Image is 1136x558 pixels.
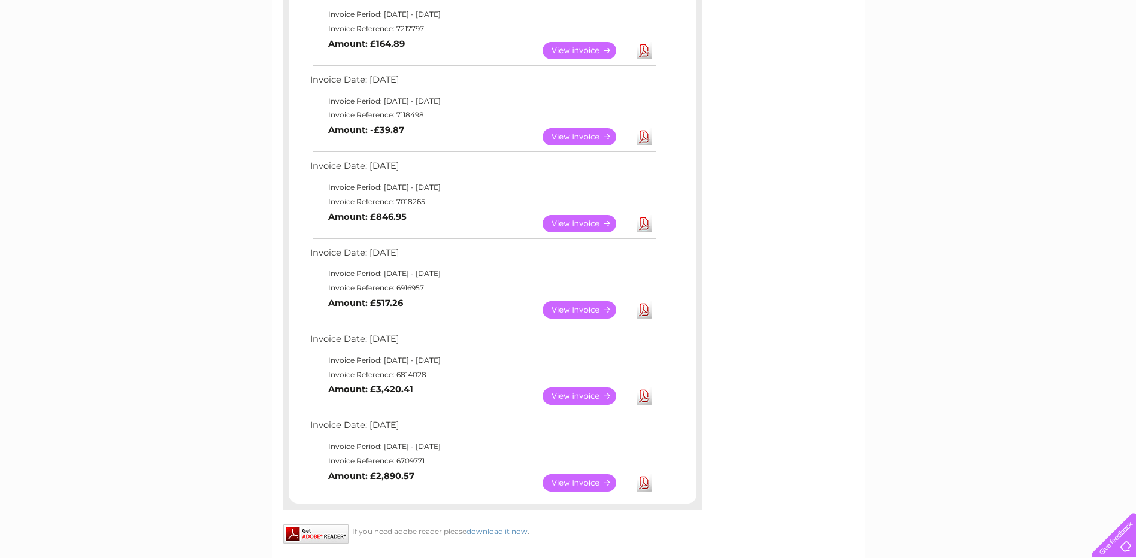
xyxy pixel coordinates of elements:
[328,471,414,481] b: Amount: £2,890.57
[955,51,981,60] a: Energy
[307,331,658,353] td: Invoice Date: [DATE]
[543,474,631,492] a: View
[307,22,658,36] td: Invoice Reference: 7217797
[307,439,658,454] td: Invoice Period: [DATE] - [DATE]
[307,108,658,122] td: Invoice Reference: 7118498
[283,524,702,536] div: If you need adobe reader please .
[543,387,631,405] a: View
[307,7,658,22] td: Invoice Period: [DATE] - [DATE]
[307,417,658,439] td: Invoice Date: [DATE]
[1096,51,1125,60] a: Log out
[328,298,403,308] b: Amount: £517.26
[637,474,652,492] a: Download
[637,42,652,59] a: Download
[328,38,405,49] b: Amount: £164.89
[328,384,413,395] b: Amount: £3,420.41
[328,211,407,222] b: Amount: £846.95
[543,42,631,59] a: View
[307,180,658,195] td: Invoice Period: [DATE] - [DATE]
[307,454,658,468] td: Invoice Reference: 6709771
[637,301,652,319] a: Download
[307,245,658,267] td: Invoice Date: [DATE]
[307,72,658,94] td: Invoice Date: [DATE]
[307,195,658,209] td: Invoice Reference: 7018265
[637,215,652,232] a: Download
[543,215,631,232] a: View
[307,266,658,281] td: Invoice Period: [DATE] - [DATE]
[307,353,658,368] td: Invoice Period: [DATE] - [DATE]
[989,51,1025,60] a: Telecoms
[466,527,528,536] a: download it now
[40,31,101,68] img: logo.png
[543,128,631,145] a: View
[286,7,852,58] div: Clear Business is a trading name of Verastar Limited (registered in [GEOGRAPHIC_DATA] No. 3667643...
[637,128,652,145] a: Download
[1056,51,1086,60] a: Contact
[307,158,658,180] td: Invoice Date: [DATE]
[1032,51,1049,60] a: Blog
[307,94,658,108] td: Invoice Period: [DATE] - [DATE]
[637,387,652,405] a: Download
[543,301,631,319] a: View
[910,6,993,21] a: 0333 014 3131
[307,281,658,295] td: Invoice Reference: 6916957
[328,125,404,135] b: Amount: -£39.87
[925,51,948,60] a: Water
[307,368,658,382] td: Invoice Reference: 6814028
